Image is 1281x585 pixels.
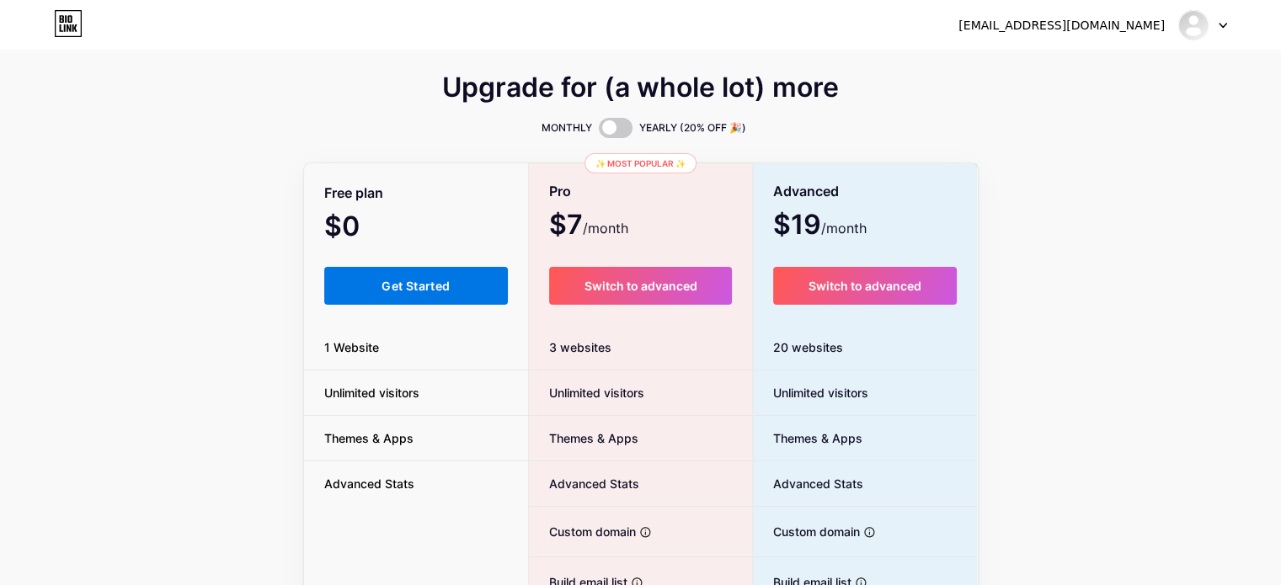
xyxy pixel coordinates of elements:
[529,475,639,492] span: Advanced Stats
[304,475,435,492] span: Advanced Stats
[442,77,839,98] span: Upgrade for (a whole lot) more
[549,215,628,238] span: $7
[549,267,732,305] button: Switch to advanced
[773,177,839,206] span: Advanced
[529,384,644,402] span: Unlimited visitors
[1177,9,1209,41] img: monasxcleofest
[549,177,571,206] span: Pro
[529,429,638,447] span: Themes & Apps
[753,523,860,540] span: Custom domain
[542,120,592,136] span: MONTHLY
[584,153,697,173] div: ✨ Most popular ✨
[583,218,628,238] span: /month
[324,178,383,208] span: Free plan
[753,325,978,370] div: 20 websites
[529,325,752,370] div: 3 websites
[382,279,450,293] span: Get Started
[304,384,440,402] span: Unlimited visitors
[324,267,509,305] button: Get Started
[958,17,1165,35] div: [EMAIL_ADDRESS][DOMAIN_NAME]
[809,279,921,293] span: Switch to advanced
[773,267,958,305] button: Switch to advanced
[639,120,746,136] span: YEARLY (20% OFF 🎉)
[324,216,405,240] span: $0
[753,384,868,402] span: Unlimited visitors
[584,279,697,293] span: Switch to advanced
[753,429,862,447] span: Themes & Apps
[753,475,863,492] span: Advanced Stats
[529,523,636,540] span: Custom domain
[304,338,399,356] span: 1 Website
[821,218,867,238] span: /month
[773,215,867,238] span: $19
[304,429,434,447] span: Themes & Apps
